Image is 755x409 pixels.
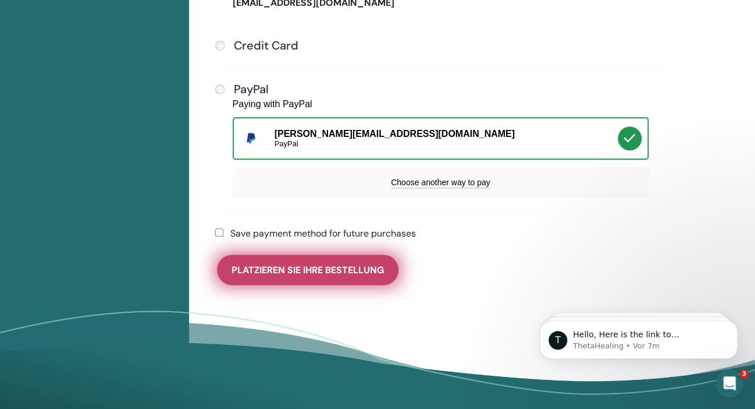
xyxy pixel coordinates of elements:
[233,117,649,160] div: [PERSON_NAME][EMAIL_ADDRESS][DOMAIN_NAME]PayPal
[217,255,398,285] button: Platzieren Sie Ihre Bestellung
[275,128,618,149] div: [PERSON_NAME][EMAIL_ADDRESS][DOMAIN_NAME]
[715,369,743,397] iframe: Intercom live chat
[230,227,416,241] label: Save payment method for future purchases
[233,98,312,110] div: Paying with PayPal
[233,167,649,198] div: Choose another way to pay
[522,296,755,378] iframe: Intercom notifications Nachricht
[275,139,618,149] div: PayPal
[391,178,490,188] span: Choose another way to pay
[232,264,384,276] span: Platzieren Sie Ihre Bestellung
[739,369,749,379] span: 3
[234,82,269,96] h4: PayPal
[234,38,298,52] h4: Credit Card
